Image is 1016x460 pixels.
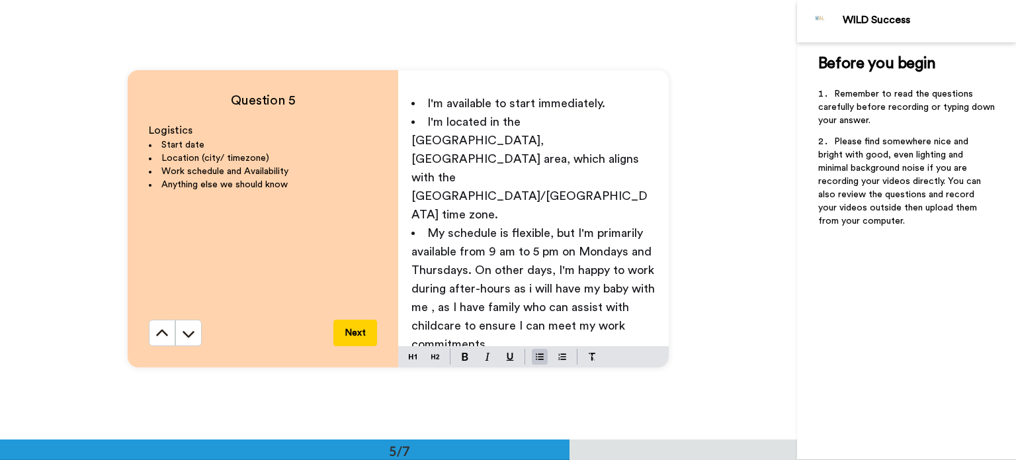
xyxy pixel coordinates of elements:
span: Start date [161,140,204,150]
img: numbered-block.svg [558,351,566,362]
span: Remember to read the questions carefully before recording or typing down your answer. [818,89,997,125]
span: Work schedule and Availability [161,167,288,176]
img: clear-format.svg [588,353,596,361]
span: Logistics [149,125,192,136]
img: heading-two-block.svg [431,351,439,362]
div: 5/7 [368,441,431,460]
span: Before you begin [818,56,935,71]
img: bulleted-block.svg [536,351,544,362]
span: Location (city/ timezone) [161,154,269,163]
span: Anything else we should know [161,180,288,189]
button: Next [333,320,377,346]
img: heading-one-block.svg [409,351,417,362]
img: underline-mark.svg [506,353,514,361]
img: Profile Image [804,5,836,37]
span: Please find somewhere nice and bright with good, even lighting and minimal background noise if yo... [818,137,984,226]
img: bold-mark.svg [462,353,468,361]
div: WILD Success [843,14,1015,26]
h4: Question 5 [149,91,377,110]
span: I'm available to start immediately. [427,97,605,109]
span: My schedule is flexible, but I'm primarily available from 9 am to 5 pm on Mondays and Thursdays. ... [411,227,658,350]
img: italic-mark.svg [485,353,490,361]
